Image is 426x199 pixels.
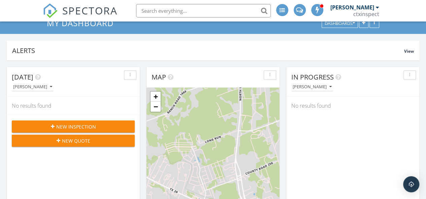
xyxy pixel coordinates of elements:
button: Dashboards [322,19,358,28]
div: [PERSON_NAME] [13,85,52,89]
div: ctxinspect [353,11,379,17]
span: [DATE] [12,72,33,82]
button: New Quote [12,135,135,147]
span: New Quote [62,137,90,144]
div: Open Intercom Messenger [403,176,419,192]
img: The Best Home Inspection Software - Spectora [43,3,58,18]
button: New Inspection [12,120,135,133]
div: [PERSON_NAME] [330,4,374,11]
span: View [404,48,414,54]
input: Search everything... [136,4,271,17]
a: Zoom in [151,92,161,102]
span: SPECTORA [62,3,118,17]
div: [PERSON_NAME] [293,85,332,89]
div: Dashboards [325,21,355,26]
a: SPECTORA [43,9,118,23]
span: In Progress [291,72,334,82]
span: New Inspection [56,123,96,130]
button: [PERSON_NAME] [12,83,54,92]
span: Map [152,72,166,82]
div: No results found [7,97,140,115]
a: Zoom out [151,102,161,112]
div: Alerts [12,46,404,55]
button: [PERSON_NAME] [291,83,333,92]
div: No results found [286,97,419,115]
